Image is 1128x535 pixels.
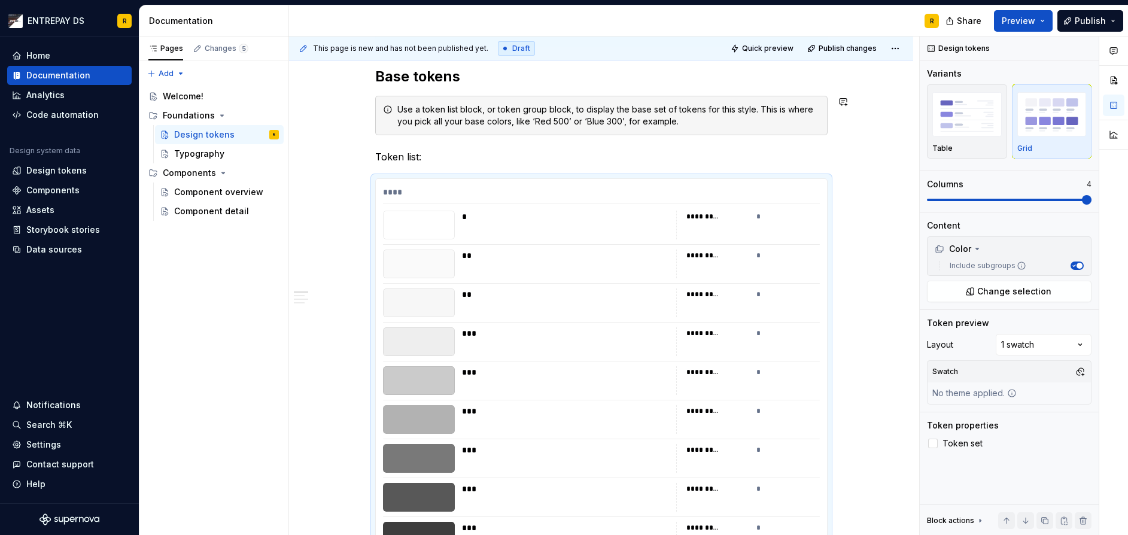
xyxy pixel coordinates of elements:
span: Add [159,69,174,78]
h2: Base tokens [375,67,828,86]
div: Swatch [930,363,960,380]
div: Component overview [174,186,263,198]
div: Component detail [174,205,249,217]
button: Add [144,65,188,82]
a: Typography [155,144,284,163]
span: Change selection [977,285,1051,297]
div: Analytics [26,89,65,101]
a: Welcome! [144,87,284,106]
div: Design tokens [26,165,87,177]
span: Quick preview [742,44,793,53]
img: placeholder [932,92,1002,136]
a: Component detail [155,202,284,221]
span: Token set [942,439,983,448]
div: Code automation [26,109,99,121]
a: Data sources [7,240,132,259]
a: Settings [7,435,132,454]
div: Components [144,163,284,183]
div: Home [26,50,50,62]
div: Settings [26,439,61,451]
label: Include subgroups [945,261,1026,270]
div: Content [927,220,960,232]
div: Token properties [927,420,999,431]
svg: Supernova Logo [39,513,99,525]
button: Notifications [7,396,132,415]
div: Variants [927,68,962,80]
button: Preview [994,10,1053,32]
a: Code automation [7,105,132,124]
div: Columns [927,178,963,190]
div: Block actions [927,516,974,525]
div: Page tree [144,87,284,221]
div: Contact support [26,458,94,470]
button: Contact support [7,455,132,474]
a: Component overview [155,183,284,202]
button: Search ⌘K [7,415,132,434]
div: Foundations [163,110,215,121]
button: Help [7,475,132,494]
div: Help [26,478,45,490]
div: Documentation [149,15,284,27]
img: bf57eda1-e70d-405f-8799-6995c3035d87.png [8,14,23,28]
img: placeholder [1017,92,1087,136]
span: Share [957,15,981,27]
p: Grid [1017,144,1032,153]
button: Publish changes [804,40,882,57]
button: placeholderTable [927,84,1007,159]
div: Token preview [927,317,989,329]
button: ENTREPAY DSR [2,8,136,34]
p: 4 [1087,180,1091,189]
span: Publish changes [819,44,877,53]
div: Components [163,167,216,179]
button: Change selection [927,281,1091,302]
a: Documentation [7,66,132,85]
div: Design system data [10,146,80,156]
div: Search ⌘K [26,419,72,431]
a: Analytics [7,86,132,105]
div: Foundations [144,106,284,125]
span: Publish [1075,15,1106,27]
div: Notifications [26,399,81,411]
button: Share [940,10,989,32]
span: This page is new and has not been published yet. [313,44,488,53]
div: Use a token list block, or token group block, to display the base set of tokens for this style. T... [397,104,820,127]
a: Home [7,46,132,65]
p: Token list: [375,150,828,164]
span: 5 [239,44,248,53]
div: Layout [927,339,953,351]
button: placeholderGrid [1012,84,1092,159]
div: Welcome! [163,90,203,102]
button: Publish [1057,10,1123,32]
div: Design tokens [174,129,235,141]
div: Block actions [927,512,985,529]
a: Design tokensR [155,125,284,144]
div: Storybook stories [26,224,100,236]
div: Typography [174,148,224,160]
a: Storybook stories [7,220,132,239]
span: Preview [1002,15,1035,27]
div: Changes [205,44,248,53]
div: Color [930,239,1089,259]
div: Pages [148,44,183,53]
div: R [930,16,934,26]
div: R [123,16,127,26]
p: Table [932,144,953,153]
button: Quick preview [727,40,799,57]
a: Assets [7,200,132,220]
div: Documentation [26,69,90,81]
div: Components [26,184,80,196]
a: Design tokens [7,161,132,180]
span: Draft [512,44,530,53]
div: No theme applied. [928,382,1021,404]
a: Components [7,181,132,200]
div: Assets [26,204,54,216]
div: Data sources [26,244,82,256]
div: Color [935,243,971,255]
div: ENTREPAY DS [28,15,84,27]
div: R [273,129,275,141]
